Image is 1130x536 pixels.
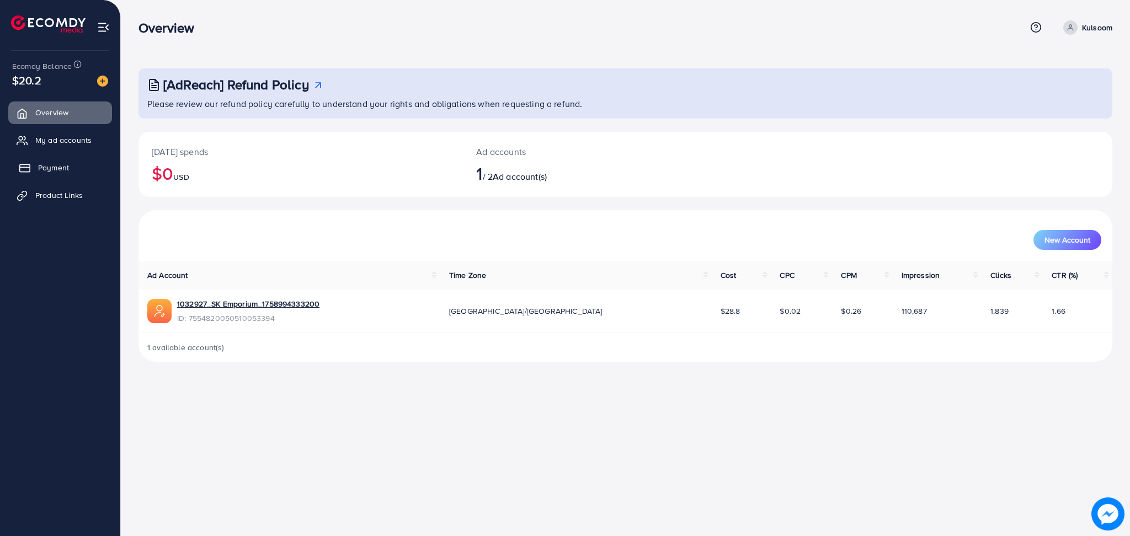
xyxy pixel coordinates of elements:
[8,129,112,151] a: My ad accounts
[147,97,1106,110] p: Please review our refund policy carefully to understand your rights and obligations when requesti...
[35,107,68,118] span: Overview
[841,305,861,317] span: $0.26
[841,270,856,281] span: CPM
[138,20,203,36] h3: Overview
[177,313,319,324] span: ID: 7554820050510053394
[1091,497,1124,530] img: image
[177,298,319,309] a: 1032927_SK Emporium_1758994333200
[449,270,486,281] span: Time Zone
[780,270,794,281] span: CPC
[721,305,740,317] span: $28.8
[152,163,450,184] h2: $0
[152,145,450,158] p: [DATE] spends
[780,305,801,317] span: $0.02
[1052,270,1078,281] span: CTR (%)
[97,76,108,87] img: image
[990,305,1009,317] span: 1,839
[476,163,693,184] h2: / 2
[1052,305,1065,317] span: 1.66
[97,21,110,34] img: menu
[902,305,927,317] span: 110,687
[1082,21,1112,34] p: Kulsoom
[173,171,189,183] span: USD
[12,61,72,72] span: Ecomdy Balance
[35,135,92,146] span: My ad accounts
[163,77,309,93] h3: [AdReach] Refund Policy
[721,270,737,281] span: Cost
[1059,20,1112,35] a: Kulsoom
[449,305,603,317] span: [GEOGRAPHIC_DATA]/[GEOGRAPHIC_DATA]
[38,162,69,173] span: Payment
[8,157,112,179] a: Payment
[493,170,547,183] span: Ad account(s)
[147,270,188,281] span: Ad Account
[1044,236,1090,244] span: New Account
[8,184,112,206] a: Product Links
[1033,230,1101,250] button: New Account
[35,190,83,201] span: Product Links
[476,160,482,186] span: 1
[8,101,112,124] a: Overview
[902,270,940,281] span: Impression
[476,145,693,158] p: Ad accounts
[11,15,86,33] img: logo
[147,299,172,323] img: ic-ads-acc.e4c84228.svg
[147,342,225,353] span: 1 available account(s)
[12,72,41,88] span: $20.2
[990,270,1011,281] span: Clicks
